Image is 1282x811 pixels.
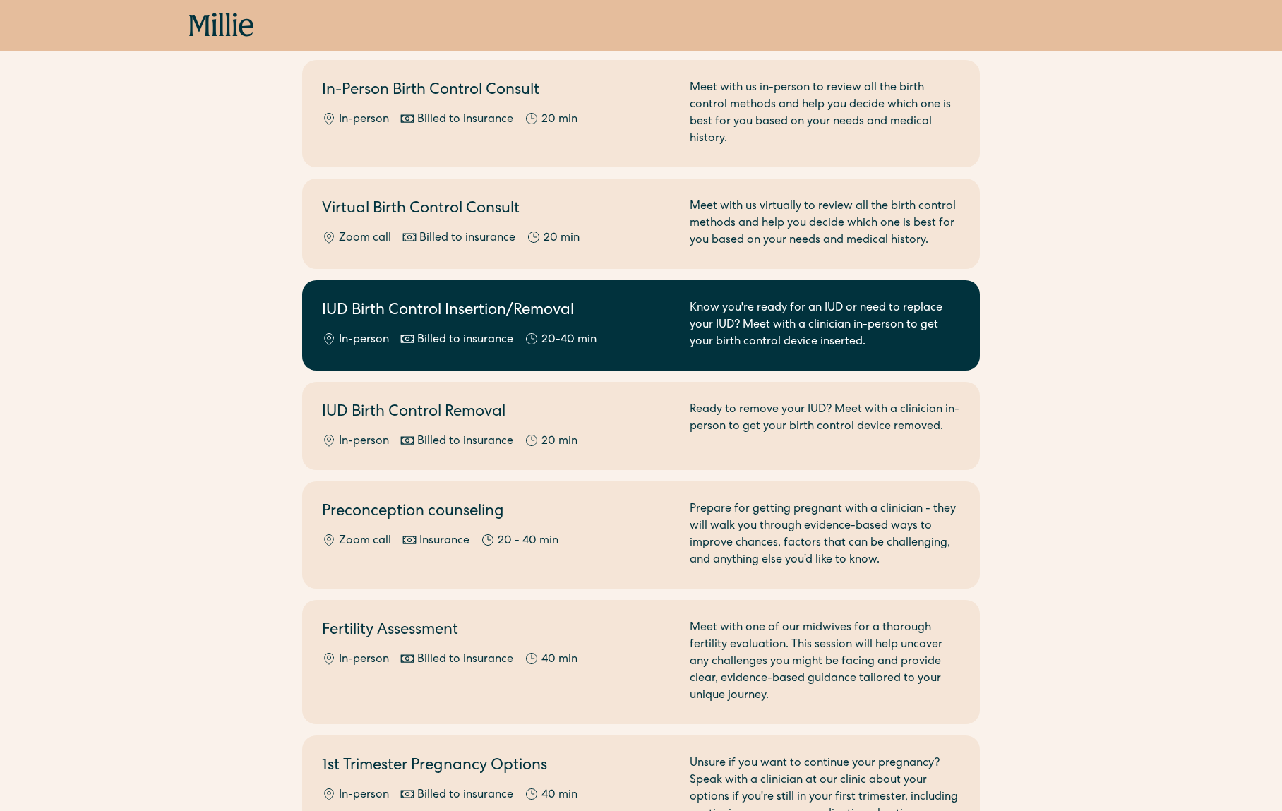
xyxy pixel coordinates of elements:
div: Billed to insurance [419,230,515,247]
div: Zoom call [339,230,391,247]
div: In-person [339,332,389,349]
div: Insurance [419,533,469,550]
div: In-person [339,433,389,450]
a: Fertility AssessmentIn-personBilled to insurance40 minMeet with one of our midwives for a thoroug... [302,600,980,724]
div: In-person [339,651,389,668]
div: Billed to insurance [417,332,513,349]
div: 20-40 min [541,332,597,349]
a: IUD Birth Control RemovalIn-personBilled to insurance20 minReady to remove your IUD? Meet with a ... [302,382,980,470]
div: Meet with us in-person to review all the birth control methods and help you decide which one is b... [690,80,960,148]
div: Zoom call [339,533,391,550]
a: Preconception counselingZoom callInsurance20 - 40 minPrepare for getting pregnant with a clinicia... [302,481,980,589]
h2: Fertility Assessment [322,620,673,643]
div: Billed to insurance [417,112,513,128]
h2: Virtual Birth Control Consult [322,198,673,222]
div: 40 min [541,787,577,804]
a: In-Person Birth Control ConsultIn-personBilled to insurance20 minMeet with us in-person to review... [302,60,980,167]
div: Know you're ready for an IUD or need to replace your IUD? Meet with a clinician in-person to get ... [690,300,960,351]
div: 20 min [544,230,580,247]
div: Ready to remove your IUD? Meet with a clinician in-person to get your birth control device removed. [690,402,960,450]
h2: 1st Trimester Pregnancy Options [322,755,673,779]
h2: Preconception counseling [322,501,673,524]
div: Meet with one of our midwives for a thorough fertility evaluation. This session will help uncover... [690,620,960,704]
h2: In-Person Birth Control Consult [322,80,673,103]
div: Billed to insurance [417,651,513,668]
a: Virtual Birth Control ConsultZoom callBilled to insurance20 minMeet with us virtually to review a... [302,179,980,269]
h2: IUD Birth Control Insertion/Removal [322,300,673,323]
div: 40 min [541,651,577,668]
a: IUD Birth Control Insertion/RemovalIn-personBilled to insurance20-40 minKnow you're ready for an ... [302,280,980,371]
div: 20 min [541,112,577,128]
div: Billed to insurance [417,787,513,804]
div: Billed to insurance [417,433,513,450]
div: 20 - 40 min [498,533,558,550]
div: In-person [339,787,389,804]
div: Prepare for getting pregnant with a clinician - they will walk you through evidence-based ways to... [690,501,960,569]
div: In-person [339,112,389,128]
h2: IUD Birth Control Removal [322,402,673,425]
div: 20 min [541,433,577,450]
div: Meet with us virtually to review all the birth control methods and help you decide which one is b... [690,198,960,249]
